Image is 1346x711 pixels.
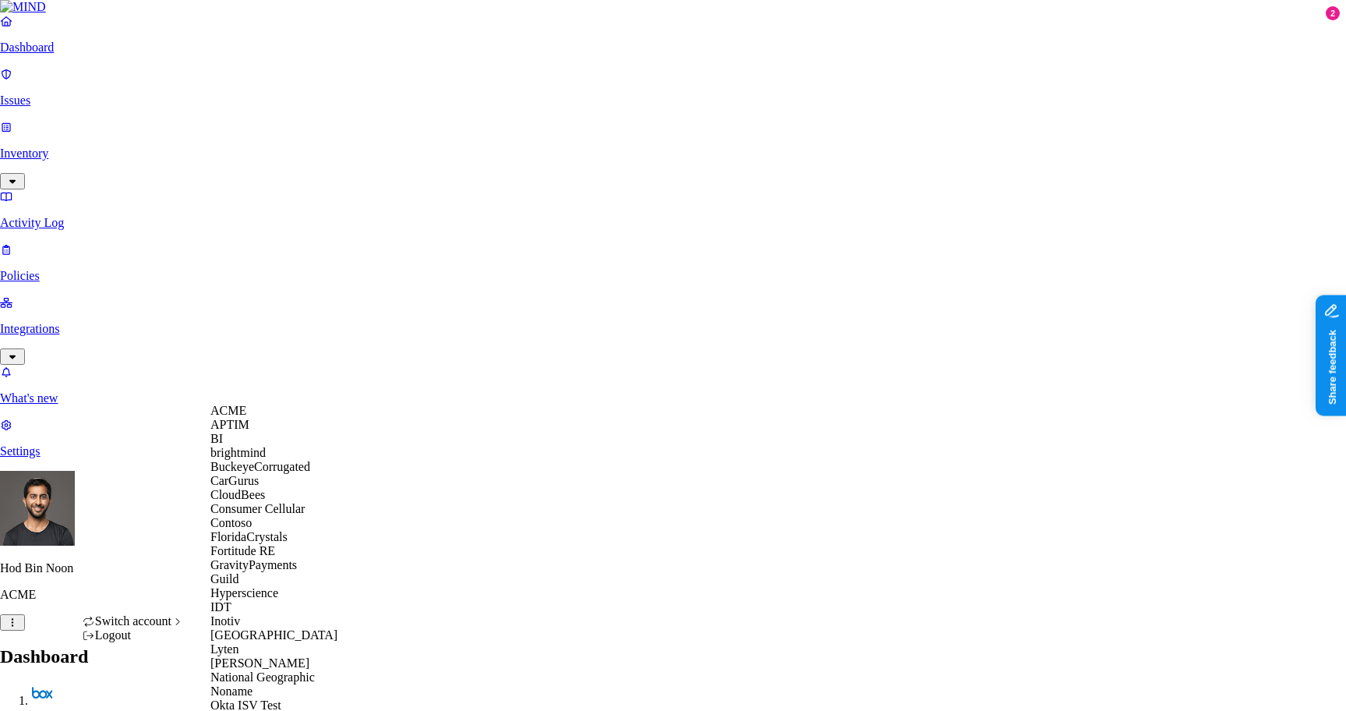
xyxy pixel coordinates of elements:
span: Fortitude RE [210,544,275,557]
span: Switch account [95,614,171,628]
span: National Geographic [210,670,315,684]
span: Hyperscience [210,586,278,600]
span: ACME [210,404,246,417]
span: brightmind [210,446,266,459]
span: Guild [210,572,238,585]
span: Noname [210,684,253,698]
span: CarGurus [210,474,259,487]
span: Lyten [210,642,238,656]
span: FloridaCrystals [210,530,288,543]
span: CloudBees [210,488,265,501]
span: Consumer Cellular [210,502,305,515]
span: Inotiv [210,614,240,628]
span: BuckeyeCorrugated [210,460,310,473]
span: Contoso [210,516,252,529]
span: [GEOGRAPHIC_DATA] [210,628,337,642]
span: [PERSON_NAME] [210,656,309,670]
span: IDT [210,600,231,614]
span: BI [210,432,223,445]
div: Logout [83,628,185,642]
span: APTIM [210,418,249,431]
span: GravityPayments [210,558,297,571]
